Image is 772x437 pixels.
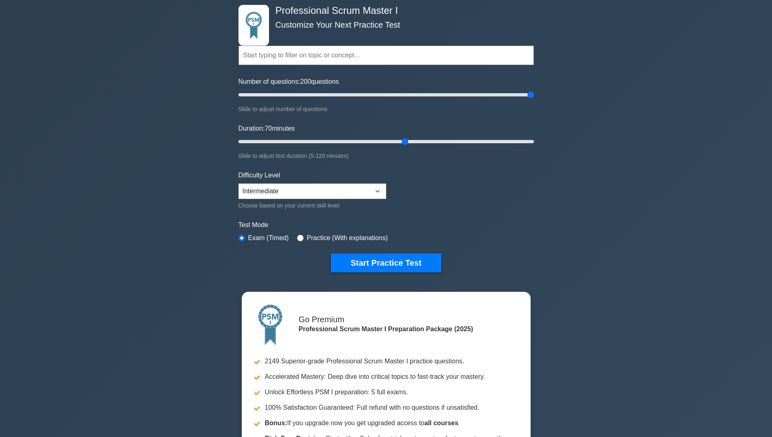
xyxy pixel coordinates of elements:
div: Choose based on your current skill level [238,201,386,210]
label: Test Mode [238,220,534,230]
span: 70 [265,125,272,132]
label: Difficulty Level [238,170,280,180]
span: 200 [300,78,311,85]
div: Slide to adjust test duration (5-120 minutes) [238,151,534,161]
label: Exam (Timed) [248,233,289,243]
label: Practice (With explanations) [307,233,388,243]
label: Number of questions: questions [238,77,339,87]
input: Start typing to filter on topic or concept... [238,46,534,65]
div: Slide to adjust number of questions [238,104,534,114]
button: Start Practice Test [331,253,441,272]
h4: Professional Scrum Master I [272,5,494,17]
label: Duration: minutes [238,124,295,133]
